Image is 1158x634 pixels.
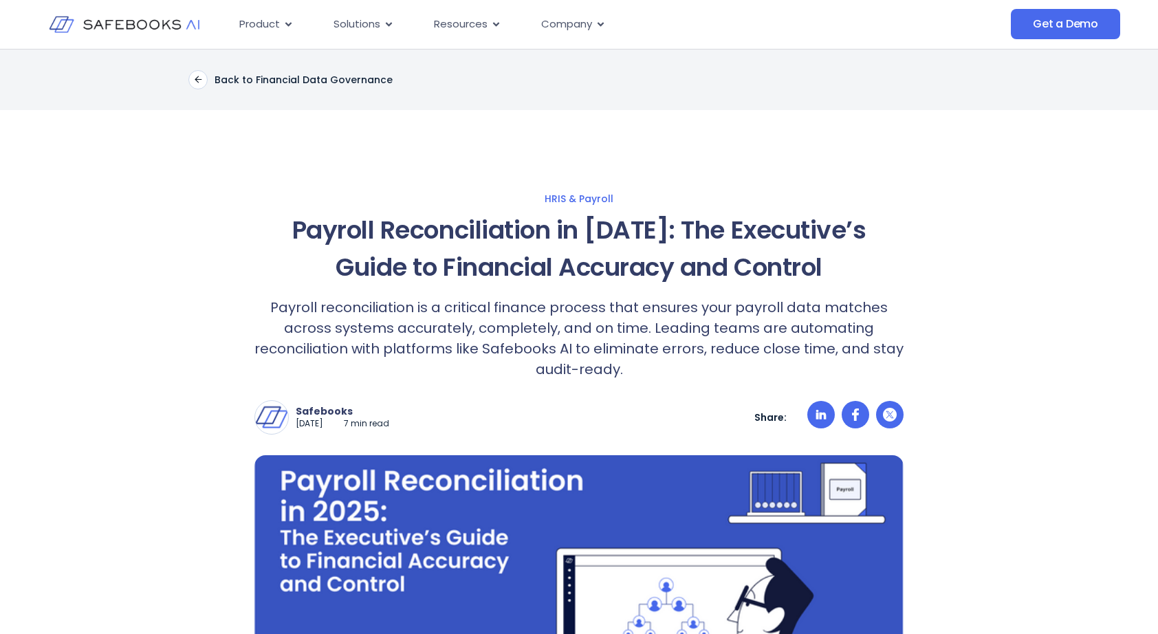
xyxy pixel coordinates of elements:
p: 7 min read [344,418,389,430]
img: Safebooks [255,401,288,434]
nav: Menu [228,11,873,38]
span: Company [541,17,592,32]
p: Back to Financial Data Governance [215,74,393,86]
a: HRIS & Payroll [120,193,1038,205]
a: Back to Financial Data Governance [188,70,393,89]
p: Payroll reconciliation is a critical finance process that ensures your payroll data matches acros... [254,297,904,380]
span: Product [239,17,280,32]
span: Resources [434,17,488,32]
span: Solutions [334,17,380,32]
p: Share: [754,411,787,424]
a: Get a Demo [1011,9,1120,39]
p: [DATE] [296,418,323,430]
p: Safebooks [296,405,389,417]
h1: Payroll Reconciliation in [DATE]: The Executive’s Guide to Financial Accuracy and Control [254,212,904,286]
span: Get a Demo [1033,17,1098,31]
div: Menu Toggle [228,11,873,38]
